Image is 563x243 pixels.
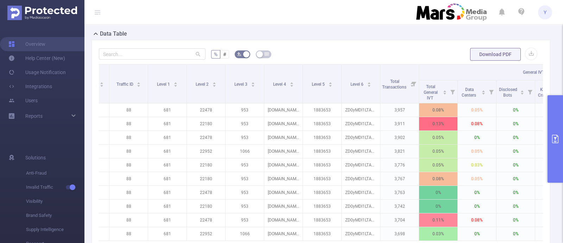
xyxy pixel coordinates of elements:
p: 953 [226,158,264,172]
p: 3,763 [380,186,419,199]
p: 953 [226,131,264,144]
p: [DOMAIN_NAME] [264,117,303,130]
p: 953 [226,200,264,213]
p: 1883653 [303,103,341,117]
i: Filter menu [448,80,457,103]
i: icon: caret-up [328,81,332,83]
p: 0% [496,213,535,227]
input: Search... [99,48,205,60]
span: Level 5 [312,82,326,87]
p: 0% [496,200,535,213]
p: 681 [148,172,186,186]
p: 3,957 [380,103,419,117]
p: 1883653 [303,200,341,213]
p: [DOMAIN_NAME] [264,227,303,241]
p: 0.05% [419,145,457,158]
p: 0% [496,103,535,117]
span: Level 3 [234,82,248,87]
div: Sort [367,81,371,85]
i: icon: caret-up [251,81,255,83]
p: 1883653 [303,227,341,241]
i: icon: caret-up [520,89,524,91]
p: 0.05% [419,158,457,172]
p: 88 [109,186,148,199]
span: Data Centers [462,87,477,98]
p: ZD0yMDI1LTA5LTA0Iy0jaD0yMiMtI3I9MjI0NzgjLSNjPU1YIy0jdj1BcHAjLSNzPTI2Iy0jZG11PUdyaW5kcistK0dheStEY... [342,103,380,117]
p: ZD0yMDI1LTA5LTA0Iy0jaD0yMCMtI3I9MjI0NzgjLSNjPU1YIy0jdj1BcHAjLSNzPTI2Iy0jZG11PUdyaW5kcistK0dheStEY... [342,213,380,227]
p: 0% [458,131,496,144]
button: Download PDF [470,48,521,61]
p: 0.08% [458,213,496,227]
p: ZD0yMDI1LTA5LTA0Iy0jaD0yMSMtI3I9MjI0NzgjLSNjPU1YIy0jdj1BcHAjLSNzPTI2Iy0jZG11PUdyaW5kcistK0dheStEY... [342,131,380,144]
span: Anti-Fraud [26,166,84,180]
div: Sort [443,89,447,93]
p: 0% [496,131,535,144]
div: Sort [251,81,255,85]
p: 1883653 [303,117,341,130]
p: 681 [148,145,186,158]
p: 953 [226,117,264,130]
p: 22180 [187,117,225,130]
p: 1883653 [303,186,341,199]
p: 1066 [226,227,264,241]
p: 0.05% [458,103,496,117]
p: 1066 [226,145,264,158]
p: 3,767 [380,172,419,186]
i: icon: caret-down [290,84,293,86]
i: icon: caret-up [100,81,104,83]
span: Solutions [25,151,46,165]
i: icon: caret-up [212,81,216,83]
span: Brand Safety [26,208,84,223]
div: Sort [290,81,294,85]
span: Known Crawlers [538,87,555,98]
p: 0.05% [458,172,496,186]
p: 681 [148,131,186,144]
i: icon: caret-down [482,92,486,94]
p: ZD0yMDI1LTA5LTA0Iy0jaD0xNSMtI3I9MjIxODAjLSNjPU1YIy0jdj1BcHAjLSNzPTI2Iy0jZG11PUdyaW5kcistK0dheStEY... [342,200,380,213]
span: Visibility [26,194,84,208]
p: 22478 [187,186,225,199]
span: Level 6 [350,82,365,87]
div: Sort [173,81,178,85]
span: Level 2 [196,82,210,87]
p: ZD0yMDI1LTA5LTA0Iy0jaD0xNSMtI3I9MjI5NTIjLSNjPU1YIy0jdj1BcHAjLSNzPTI2Iy0jZG11PUdyaW5kcistK0dheStEY... [342,227,380,241]
p: 681 [148,117,186,130]
span: Level 4 [273,82,287,87]
p: [DOMAIN_NAME] [264,172,303,186]
p: 88 [109,145,148,158]
p: 681 [148,158,186,172]
p: 681 [148,213,186,227]
p: [DOMAIN_NAME] [264,213,303,227]
a: Overview [8,37,45,51]
p: 0% [496,145,535,158]
span: Total Transactions [382,79,407,90]
p: 88 [109,213,148,227]
p: 0.05% [419,131,457,144]
p: 0% [458,200,496,213]
p: 0% [496,117,535,130]
p: 0.08% [458,117,496,130]
p: 0.11% [419,213,457,227]
span: # [223,51,226,57]
div: Sort [481,89,486,93]
i: icon: caret-up [443,89,447,91]
a: Users [8,93,38,108]
p: 3,776 [380,158,419,172]
i: icon: caret-down [367,84,371,86]
p: 0.05% [458,145,496,158]
span: General IVT [523,70,544,75]
i: icon: caret-up [173,81,177,83]
p: 0% [419,186,457,199]
span: Traffic ID [116,82,134,87]
i: icon: caret-down [212,84,216,86]
p: 1883653 [303,158,341,172]
p: [DOMAIN_NAME] [264,200,303,213]
p: 22180 [187,158,225,172]
i: icon: caret-down [520,92,524,94]
p: 3,704 [380,213,419,227]
p: 1883653 [303,213,341,227]
div: Sort [137,81,141,85]
p: 0% [496,186,535,199]
p: 0.13% [419,117,457,130]
div: Sort [520,89,524,93]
